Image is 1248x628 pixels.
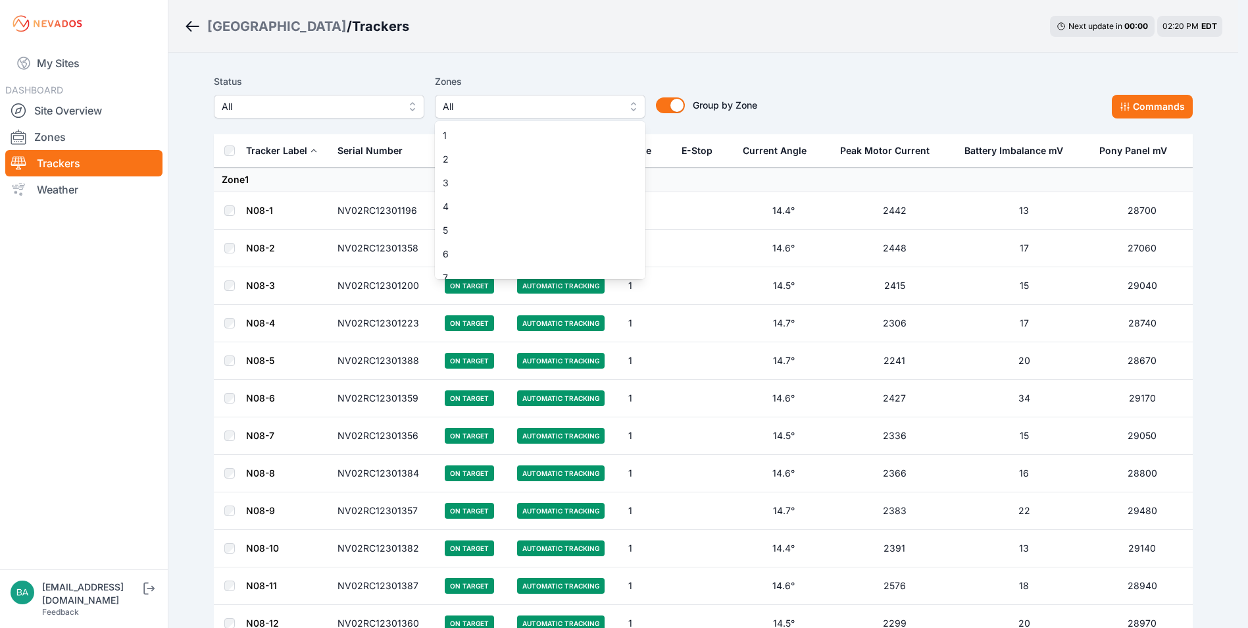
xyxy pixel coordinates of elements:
[443,129,622,142] span: 1
[443,200,622,213] span: 4
[443,153,622,166] span: 2
[443,224,622,237] span: 5
[443,99,619,115] span: All
[443,271,622,284] span: 7
[435,121,645,279] div: All
[443,248,622,261] span: 6
[435,95,645,118] button: All
[443,176,622,190] span: 3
